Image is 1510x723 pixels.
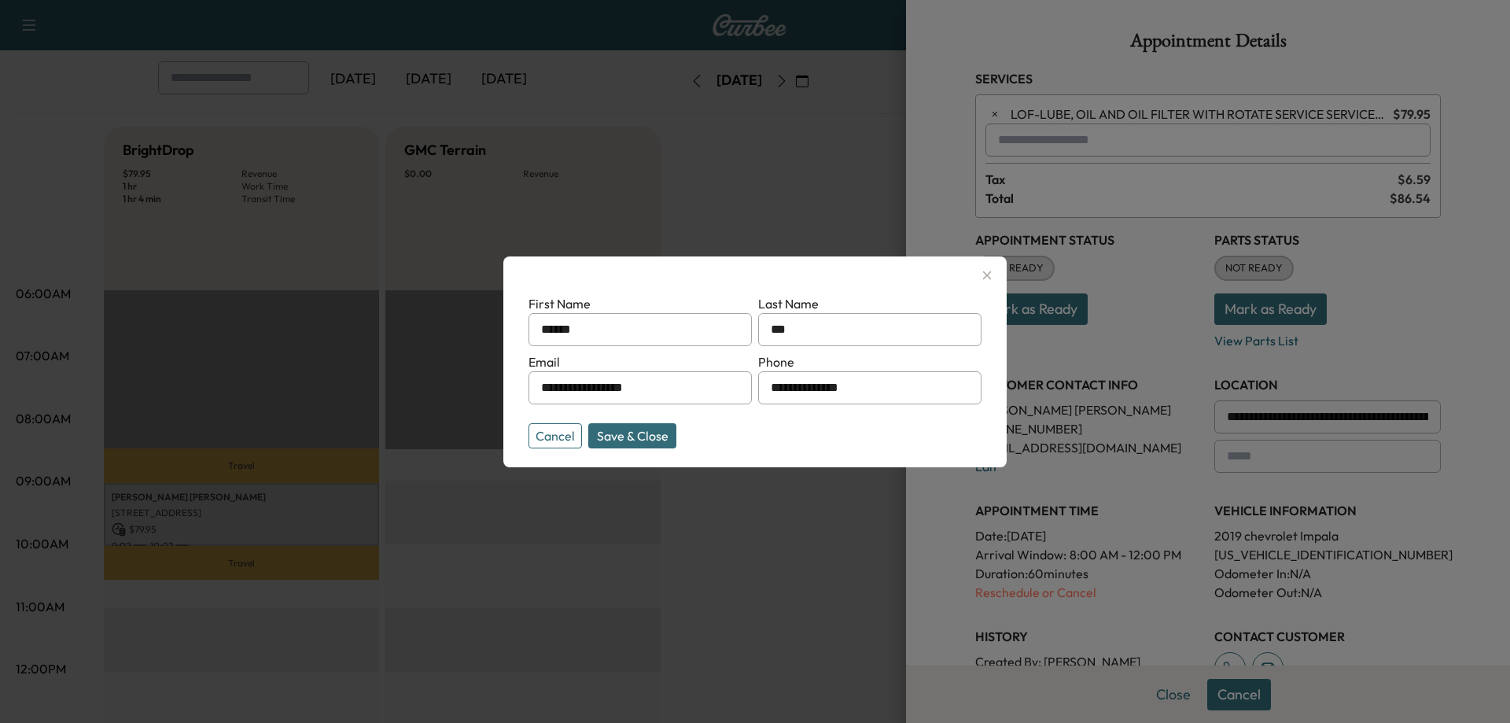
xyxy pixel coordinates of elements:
label: First Name [528,296,591,312]
button: Save & Close [588,423,676,448]
button: Cancel [528,423,582,448]
label: Last Name [758,296,819,312]
label: Email [528,354,560,370]
label: Phone [758,354,794,370]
